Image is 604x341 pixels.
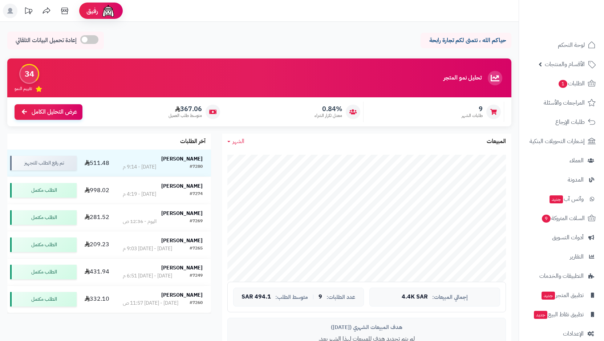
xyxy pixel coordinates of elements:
[161,210,203,217] strong: [PERSON_NAME]
[16,36,77,45] span: إعادة تحميل البيانات التلقائي
[523,36,600,54] a: لوحة التحكم
[86,7,98,15] span: رفيق
[549,194,584,204] span: وآتس آب
[190,163,203,171] div: #7280
[534,311,547,319] span: جديد
[552,232,584,243] span: أدوات التسويق
[80,177,114,204] td: 998.02
[161,291,203,299] strong: [PERSON_NAME]
[544,98,585,108] span: المراجعات والأسئلة
[542,292,555,300] span: جديد
[10,265,77,279] div: الطلب مكتمل
[232,137,244,146] span: الشهر
[570,252,584,262] span: التقارير
[523,306,600,323] a: تطبيق نقاط البيعجديد
[10,183,77,198] div: الطلب مكتمل
[523,229,600,246] a: أدوات التسويق
[32,108,77,116] span: عرض التحليل الكامل
[523,210,600,227] a: السلات المتروكة9
[190,300,203,307] div: #7260
[10,238,77,252] div: الطلب مكتمل
[275,294,308,300] span: متوسط الطلب:
[190,245,203,252] div: #7265
[123,218,157,225] div: اليوم - 12:36 ص
[523,267,600,285] a: التطبيقات والخدمات
[15,86,32,92] span: تقييم النمو
[555,20,597,36] img: logo-2.png
[568,175,584,185] span: المدونة
[558,40,585,50] span: لوحة التحكم
[123,300,178,307] div: [DATE] - [DATE] 11:57 ص
[242,294,271,300] span: 494.1 SAR
[190,272,203,280] div: #7249
[80,204,114,231] td: 281.52
[315,113,342,119] span: معدل تكرار الشراء
[80,286,114,313] td: 332.10
[545,59,585,69] span: الأقسام والمنتجات
[161,182,203,190] strong: [PERSON_NAME]
[523,248,600,265] a: التقارير
[462,113,483,119] span: طلبات الشهر
[523,171,600,188] a: المدونة
[180,138,206,145] h3: آخر الطلبات
[541,290,584,300] span: تطبيق المتجر
[319,294,322,300] span: 9
[169,105,202,113] span: 367.06
[123,272,172,280] div: [DATE] - [DATE] 6:51 م
[123,163,156,171] div: [DATE] - 9:14 م
[569,155,584,166] span: العملاء
[161,264,203,272] strong: [PERSON_NAME]
[523,75,600,92] a: الطلبات1
[555,117,585,127] span: طلبات الإرجاع
[315,105,342,113] span: 0.84%
[15,104,82,120] a: عرض التحليل الكامل
[327,294,355,300] span: عدد الطلبات:
[542,215,551,223] span: 9
[402,294,428,300] span: 4.4K SAR
[541,213,585,223] span: السلات المتروكة
[312,294,314,300] span: |
[533,309,584,320] span: تطبيق نقاط البيع
[426,36,506,45] p: حياكم الله ، نتمنى لكم تجارة رابحة
[563,329,584,339] span: الإعدادات
[523,190,600,208] a: وآتس آبجديد
[19,4,37,20] a: تحديثات المنصة
[80,150,114,176] td: 511.48
[462,105,483,113] span: 9
[80,231,114,258] td: 209.23
[10,210,77,225] div: الطلب مكتمل
[559,80,567,88] span: 1
[123,245,172,252] div: [DATE] - [DATE] 9:03 م
[10,156,77,170] div: تم رفع الطلب للتجهيز
[523,94,600,111] a: المراجعات والأسئلة
[443,75,482,81] h3: تحليل نمو المتجر
[233,324,500,331] div: هدف المبيعات الشهري ([DATE])
[523,287,600,304] a: تطبيق المتجرجديد
[101,4,115,18] img: ai-face.png
[227,137,244,146] a: الشهر
[190,218,203,225] div: #7269
[123,191,156,198] div: [DATE] - 4:19 م
[190,191,203,198] div: #7274
[523,133,600,150] a: إشعارات التحويلات البنكية
[487,138,506,145] h3: المبيعات
[558,78,585,89] span: الطلبات
[523,113,600,131] a: طلبات الإرجاع
[169,113,202,119] span: متوسط طلب العميل
[550,195,563,203] span: جديد
[530,136,585,146] span: إشعارات التحويلات البنكية
[10,292,77,307] div: الطلب مكتمل
[432,294,468,300] span: إجمالي المبيعات:
[523,152,600,169] a: العملاء
[161,237,203,244] strong: [PERSON_NAME]
[80,259,114,285] td: 431.94
[161,155,203,163] strong: [PERSON_NAME]
[539,271,584,281] span: التطبيقات والخدمات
